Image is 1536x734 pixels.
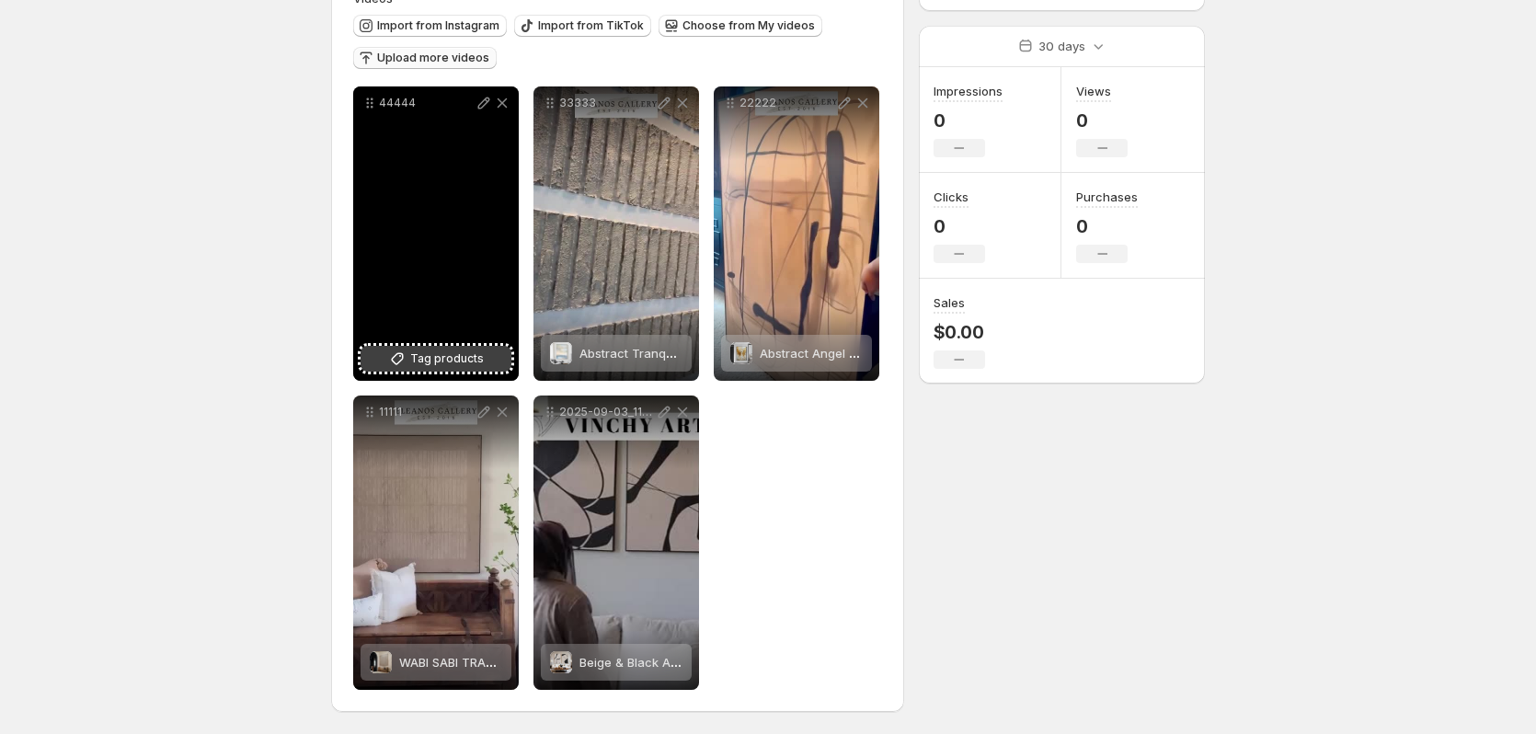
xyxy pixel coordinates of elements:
div: 11111WABI SABI TRANQUILITY #WS056WABI SABI TRANQUILITY #WS056 [353,396,519,690]
span: Beige & Black Abstract Textured Painting Set of 2 #WS110 [579,655,912,670]
button: Choose from My videos [659,15,822,37]
p: 44444 [379,96,475,110]
div: 44444Tag products [353,86,519,381]
div: 33333Abstract Tranquility #WS059Abstract Tranquility #WS059 [533,86,699,381]
span: WABI SABI TRANQUILITY #WS056 [399,655,593,670]
p: 22222 [739,96,835,110]
button: Import from Instagram [353,15,507,37]
span: Import from Instagram [377,18,499,33]
button: Tag products [361,346,511,372]
p: 2025-09-03_115438_407 [559,405,655,419]
button: Upload more videos [353,47,497,69]
span: Choose from My videos [682,18,815,33]
h3: Views [1076,82,1111,100]
button: Import from TikTok [514,15,651,37]
p: 0 [934,215,985,237]
p: $0.00 [934,321,985,343]
img: Abstract Angel Wing Textured Painting #AP019 [730,342,752,364]
img: Beige & Black Abstract Textured Painting Set of 2 #WS110 [550,651,572,673]
div: 2025-09-03_115438_407Beige & Black Abstract Textured Painting Set of 2 #WS110Beige & Black Abstra... [533,396,699,690]
p: 0 [934,109,1003,132]
span: Abstract Tranquility #WS059 [579,346,745,361]
img: Abstract Tranquility #WS059 [550,342,572,364]
img: WABI SABI TRANQUILITY #WS056 [370,651,392,673]
div: 22222Abstract Angel Wing Textured Painting #AP019Abstract Angel Wing Textured Painting #AP019 [714,86,879,381]
p: 33333 [559,96,655,110]
span: Upload more videos [377,51,489,65]
p: 30 days [1038,37,1085,55]
span: Tag products [410,350,484,368]
h3: Clicks [934,188,969,206]
p: 0 [1076,215,1138,237]
h3: Impressions [934,82,1003,100]
h3: Sales [934,293,965,312]
p: 11111 [379,405,475,419]
h3: Purchases [1076,188,1138,206]
span: Abstract Angel Wing Textured Painting #AP019 [760,346,1030,361]
p: 0 [1076,109,1128,132]
span: Import from TikTok [538,18,644,33]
